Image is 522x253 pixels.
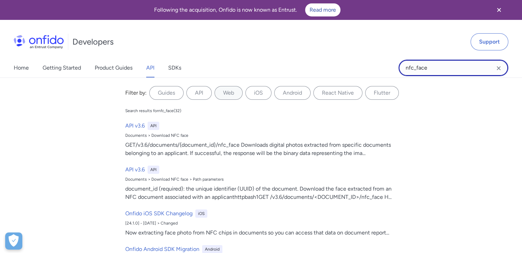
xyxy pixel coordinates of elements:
button: Open Preferences [5,232,22,250]
label: Android [274,86,311,100]
h1: Developers [72,36,114,47]
a: API v3.6APIDocuments > Download NFC faceGET/v3.6/documents/{document_id}/nfc_face Downloads digit... [123,119,405,160]
svg: Close banner [495,6,503,14]
svg: Clear search field button [495,64,503,72]
h6: Onfido iOS SDK Changelog [125,209,193,218]
label: React Native [313,86,362,100]
div: [24.1.0] - [DATE] > Changed [125,220,403,226]
label: Guides [149,86,184,100]
a: API v3.6APIDocuments > Download NFC face > Path parametersdocument_id (required): the unique iden... [123,163,405,204]
a: SDKs [168,58,181,77]
div: document_id (required): the unique identifier (UUID) of the document. Download the face extracted... [125,185,403,201]
div: Documents > Download NFC face > Path parameters [125,177,403,182]
a: Read more [305,3,340,16]
div: GET/v3.6/documents/{document_id}/nfc_face Downloads digital photos extracted from specific docume... [125,141,403,157]
label: API [186,86,212,100]
a: Product Guides [95,58,132,77]
div: API [148,166,159,174]
button: Close banner [486,1,512,19]
a: Home [14,58,29,77]
div: Cookie Preferences [5,232,22,250]
h6: API v3.6 [125,122,145,130]
div: Documents > Download NFC face [125,133,403,138]
div: Following the acquisition, Onfido is now known as Entrust. [8,3,486,16]
div: iOS [195,209,207,218]
a: API [146,58,154,77]
div: Filter by: [125,89,147,97]
label: Flutter [365,86,399,100]
div: API [148,122,159,130]
a: Onfido iOS SDK ChangelogiOS[24.1.0] - [DATE] > ChangedNow extracting face photo from NFC chips in... [123,207,405,240]
input: Onfido search input field [398,60,508,76]
div: Now extracting face photo from NFC chips in documents so you can access that data on document rep... [125,229,403,237]
a: Getting Started [43,58,81,77]
a: Support [471,33,508,50]
div: Search results for nfc_face ( 32 ) [125,108,181,113]
label: iOS [245,86,271,100]
h6: API v3.6 [125,166,145,174]
label: Web [214,86,243,100]
img: Onfido Logo [14,35,64,49]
